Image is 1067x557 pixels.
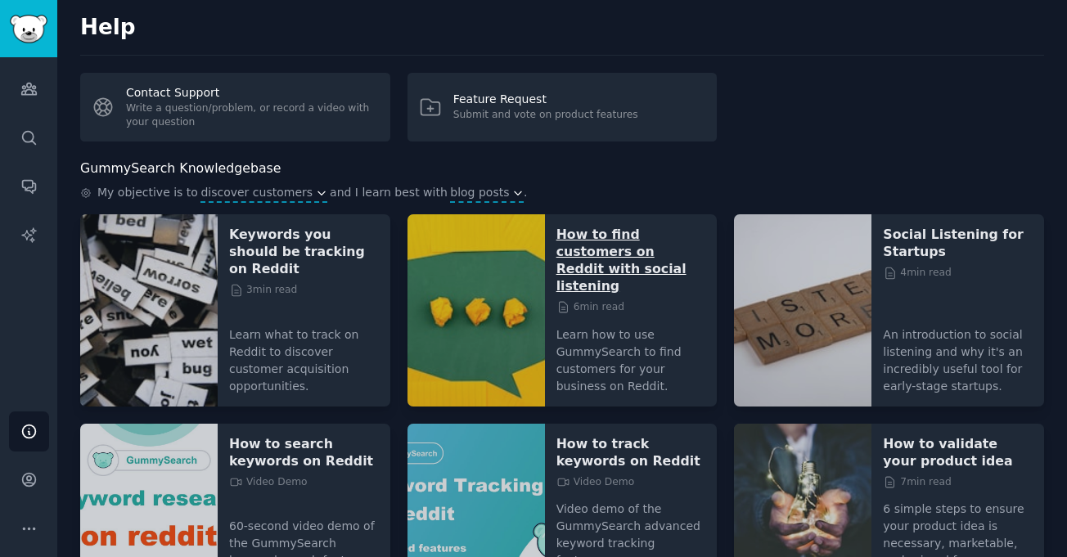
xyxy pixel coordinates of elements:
div: . [80,184,1044,203]
a: How to search keywords on Reddit [229,435,379,469]
img: GummySearch logo [10,15,47,43]
a: How to find customers on Reddit with social listening [556,226,706,294]
h2: GummySearch Knowledgebase [80,159,281,179]
h2: Help [80,15,1044,41]
span: Video Demo [556,475,635,490]
img: Social Listening for Startups [734,214,871,407]
a: How to validate your product idea [883,435,1033,469]
a: Feature RequestSubmit and vote on product features [407,73,718,141]
span: 6 min read [556,300,624,315]
div: Feature Request [453,91,638,108]
p: An introduction to social listening and why it's an incredibly useful tool for early-stage startups. [883,315,1033,395]
a: Contact SupportWrite a question/problem, or record a video with your question [80,73,390,141]
span: Video Demo [229,475,308,490]
span: 3 min read [229,283,297,298]
a: Keywords you should be tracking on Reddit [229,226,379,277]
button: discover customers [200,184,326,201]
span: discover customers [200,184,313,201]
a: Social Listening for Startups [883,226,1033,260]
img: How to find customers on Reddit with social listening [407,214,545,407]
p: Learn what to track on Reddit to discover customer acquisition opportunities. [229,315,379,395]
img: Keywords you should be tracking on Reddit [80,214,218,407]
span: My objective is to [97,184,198,203]
p: Learn how to use GummySearch to find customers for your business on Reddit. [556,315,706,395]
span: 7 min read [883,475,951,490]
a: How to track keywords on Reddit [556,435,706,469]
span: blog posts [450,184,509,201]
span: and I learn best with [330,184,448,203]
div: Submit and vote on product features [453,108,638,123]
span: 4 min read [883,266,951,281]
button: blog posts [450,184,524,201]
